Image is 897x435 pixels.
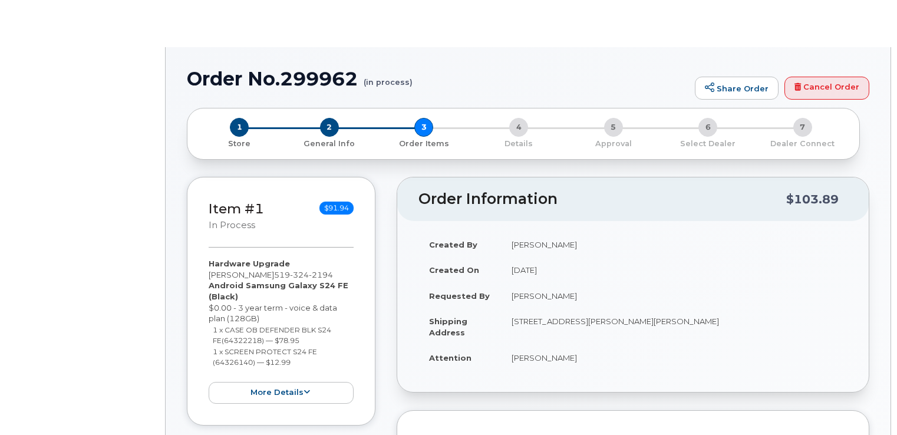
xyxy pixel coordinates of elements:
[429,317,467,337] strong: Shipping Address
[209,259,290,268] strong: Hardware Upgrade
[501,257,847,283] td: [DATE]
[364,68,413,87] small: (in process)
[695,77,779,100] a: Share Order
[209,382,354,404] button: more details
[290,270,309,279] span: 324
[320,118,339,137] span: 2
[282,137,377,149] a: 2 General Info
[784,77,869,100] a: Cancel Order
[501,232,847,258] td: [PERSON_NAME]
[213,347,317,367] small: 1 x SCREEN PROTECT S24 FE (64326140) — $12.99
[429,240,477,249] strong: Created By
[418,191,786,207] h2: Order Information
[230,118,249,137] span: 1
[319,202,354,215] span: $91.94
[187,68,689,89] h1: Order No.299962
[501,308,847,345] td: [STREET_ADDRESS][PERSON_NAME][PERSON_NAME]
[501,345,847,371] td: [PERSON_NAME]
[429,353,471,362] strong: Attention
[213,325,331,345] small: 1 x CASE OB DEFENDER BLK S24 FE(64322218) — $78.95
[202,139,278,149] p: Store
[287,139,372,149] p: General Info
[309,270,333,279] span: 2194
[209,258,354,403] div: [PERSON_NAME] $0.00 - 3 year term - voice & data plan (128GB)
[786,188,839,210] div: $103.89
[209,281,348,301] strong: Android Samsung Galaxy S24 FE (Black)
[197,137,282,149] a: 1 Store
[429,291,490,301] strong: Requested By
[429,265,479,275] strong: Created On
[209,220,255,230] small: in process
[274,270,333,279] span: 519
[501,283,847,309] td: [PERSON_NAME]
[209,200,264,217] a: Item #1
